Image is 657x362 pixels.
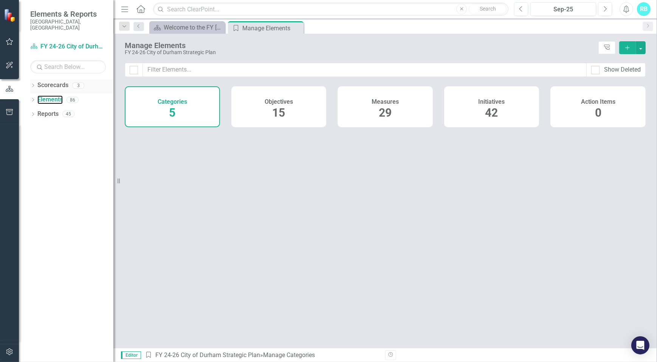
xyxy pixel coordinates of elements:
span: 0 [595,106,601,119]
div: 3 [72,82,84,89]
h4: Initiatives [479,98,505,105]
input: Search Below... [30,60,106,73]
div: FY 24-26 City of Durham Strategic Plan [125,50,595,55]
span: 15 [272,106,285,119]
a: Elements [37,95,63,104]
div: » Manage Categories [145,351,380,360]
a: Scorecards [37,81,68,90]
h4: Objectives [265,98,293,105]
a: FY 24-26 City of Durham Strategic Plan [155,351,260,359]
div: Manage Elements [125,41,595,50]
span: 5 [169,106,175,119]
span: 42 [485,106,498,119]
a: FY 24-26 City of Durham Strategic Plan [30,42,106,51]
button: RB [637,2,651,16]
h4: Categories [158,98,187,105]
div: Welcome to the FY [DATE]-[DATE] Strategic Plan Landing Page! [164,23,223,32]
small: [GEOGRAPHIC_DATA], [GEOGRAPHIC_DATA] [30,19,106,31]
input: Search ClearPoint... [153,3,508,16]
span: Search [480,6,496,12]
span: Elements & Reports [30,9,106,19]
span: Editor [121,351,141,359]
span: 29 [379,106,392,119]
div: 45 [62,111,74,117]
div: Manage Elements [242,23,302,33]
button: Search [469,4,507,14]
a: Reports [37,110,59,119]
img: ClearPoint Strategy [3,8,17,22]
div: Show Deleted [604,66,641,74]
h4: Action Items [581,98,615,105]
div: 86 [67,97,79,103]
input: Filter Elements... [143,63,587,77]
h4: Measures [372,98,399,105]
a: Welcome to the FY [DATE]-[DATE] Strategic Plan Landing Page! [151,23,223,32]
div: Sep-25 [533,5,593,14]
button: Sep-25 [530,2,596,16]
div: Open Intercom Messenger [631,336,649,354]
